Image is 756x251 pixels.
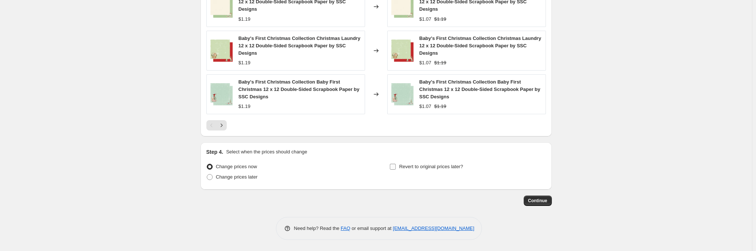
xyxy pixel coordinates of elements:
img: BFCPP05-AB_4c5cbbf3-05a3-455d-a790-cfa14296b430_80x.jpg [391,83,414,105]
span: Revert to original prices later? [399,164,463,169]
nav: Pagination [206,120,227,130]
strike: $1.19 [434,16,446,23]
span: Baby's First Christmas Collection Christmas Laundry 12 x 12 Double-Sided Scrapbook Paper by SSC D... [239,35,361,56]
a: FAQ [341,225,350,231]
span: or email support at [350,225,393,231]
span: Change prices now [216,164,257,169]
button: Next [216,120,227,130]
div: $1.07 [419,59,432,67]
div: $1.07 [419,16,432,23]
img: BFCPP04-AB_eb3f1eb3-9f46-4c25-961a-10df5a9331dc_80x.jpg [210,40,233,62]
div: $1.07 [419,103,432,110]
div: $1.19 [239,59,251,67]
img: BFCPP05-AB_4c5cbbf3-05a3-455d-a790-cfa14296b430_80x.jpg [210,83,233,105]
strike: $1.19 [434,103,446,110]
a: [EMAIL_ADDRESS][DOMAIN_NAME] [393,225,474,231]
h2: Step 4. [206,148,223,156]
span: Need help? Read the [294,225,341,231]
span: Baby's First Christmas Collection Baby First Christmas 12 x 12 Double-Sided Scrapbook Paper by SS... [239,79,360,99]
p: Select when the prices should change [226,148,307,156]
span: Change prices later [216,174,258,180]
div: $1.19 [239,16,251,23]
strike: $1.19 [434,59,446,67]
button: Continue [524,196,552,206]
span: Baby's First Christmas Collection Baby First Christmas 12 x 12 Double-Sided Scrapbook Paper by SS... [419,79,540,99]
div: $1.19 [239,103,251,110]
img: BFCPP04-AB_eb3f1eb3-9f46-4c25-961a-10df5a9331dc_80x.jpg [391,40,414,62]
span: Continue [528,198,547,204]
span: Baby's First Christmas Collection Christmas Laundry 12 x 12 Double-Sided Scrapbook Paper by SSC D... [419,35,541,56]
